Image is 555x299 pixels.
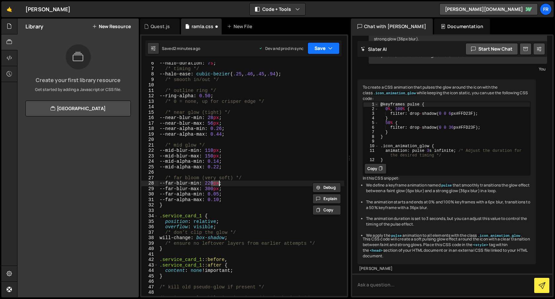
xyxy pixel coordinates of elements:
[141,268,158,274] div: 44
[363,125,379,130] div: 6
[141,61,158,66] div: 6
[313,205,341,215] button: Copy
[366,199,531,211] li: The animation starts and ends at 0% and 100% keyframes with a 6px blur, transitions to a 50% keyf...
[141,192,158,197] div: 30
[390,234,402,238] code: pulse
[141,93,158,99] div: 12
[141,230,158,235] div: 37
[363,107,379,111] div: 2
[141,224,158,230] div: 36
[141,208,158,214] div: 33
[439,3,538,15] a: [PERSON_NAME][DOMAIN_NAME]
[141,132,158,137] div: 19
[363,149,379,158] div: 11
[465,43,518,55] button: Start new chat
[357,79,536,264] div: To create a CSS animation that pulses the glow around the icon with the class while keeping the i...
[227,23,255,30] div: New File
[23,77,133,83] h3: Create your first library resource
[141,274,158,279] div: 45
[174,46,200,51] div: 2 minutes ago
[141,153,158,159] div: 23
[363,111,379,116] div: 3
[141,137,158,143] div: 20
[141,202,158,208] div: 32
[250,3,305,15] button: Code + Tools
[308,42,340,54] button: Save
[141,143,158,148] div: 21
[141,104,158,110] div: 14
[369,15,547,64] div: Target .icon_animation_glow. Animate only the glow in #FFD23F, not the icon. Use keyframes on fil...
[370,65,545,72] div: You
[192,23,213,30] div: ramla.css
[363,102,379,107] div: 1
[141,235,158,241] div: 38
[141,66,158,72] div: 7
[313,183,341,192] button: Debug
[1,1,18,17] a: 🤙
[366,216,531,227] li: The animation duration is set to 3 seconds, but you can adjust this value to control the timing o...
[363,121,379,125] div: 5
[366,233,531,238] li: We apply the animation to all elements with the class .
[25,23,43,30] h2: Library
[141,99,158,105] div: 13
[366,183,531,194] li: We define a keyframe animation named that smoothly transitions the glow effect between a faint gl...
[141,186,158,192] div: 29
[259,46,304,51] div: Dev and prod in sync
[92,24,131,29] button: New Resource
[141,197,158,203] div: 31
[141,159,158,164] div: 24
[540,3,552,15] a: Fr
[363,139,379,144] div: 9
[141,213,158,219] div: 34
[434,19,490,34] div: Documentation
[359,266,534,272] div: [PERSON_NAME]
[141,175,158,181] div: 27
[141,88,158,94] div: 11
[141,115,158,121] div: 16
[351,19,433,34] div: Chat with [PERSON_NAME]
[151,23,170,30] div: Quest.js
[141,121,158,126] div: 17
[141,284,158,290] div: 47
[141,77,158,83] div: 9
[141,148,158,153] div: 22
[141,71,158,77] div: 8
[363,135,379,139] div: 8
[477,234,521,238] code: .icon_animation_glow
[141,241,158,246] div: 39
[141,279,158,284] div: 46
[363,116,379,121] div: 4
[141,110,158,115] div: 15
[141,181,158,186] div: 28
[369,248,383,253] code: <head>
[141,252,158,257] div: 41
[364,163,387,174] button: Copy
[141,126,158,132] div: 18
[363,130,379,135] div: 7
[141,290,158,295] div: 48
[141,263,158,268] div: 43
[363,144,379,149] div: 10
[363,158,379,162] div: 12
[313,194,341,204] button: Explain
[162,46,200,51] div: Saved
[23,87,133,93] p: Get started by adding a Javascript or CSS file.
[25,5,70,13] div: [PERSON_NAME]
[441,183,453,188] code: pulse
[141,82,158,88] div: 10
[25,101,131,116] a: [GEOGRAPHIC_DATA]
[141,164,158,170] div: 25
[373,91,417,96] code: .icon_animation_glow
[141,219,158,225] div: 35
[472,243,489,247] code: <style>
[141,170,158,175] div: 26
[141,257,158,263] div: 42
[141,246,158,252] div: 40
[361,46,387,52] h2: Slater AI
